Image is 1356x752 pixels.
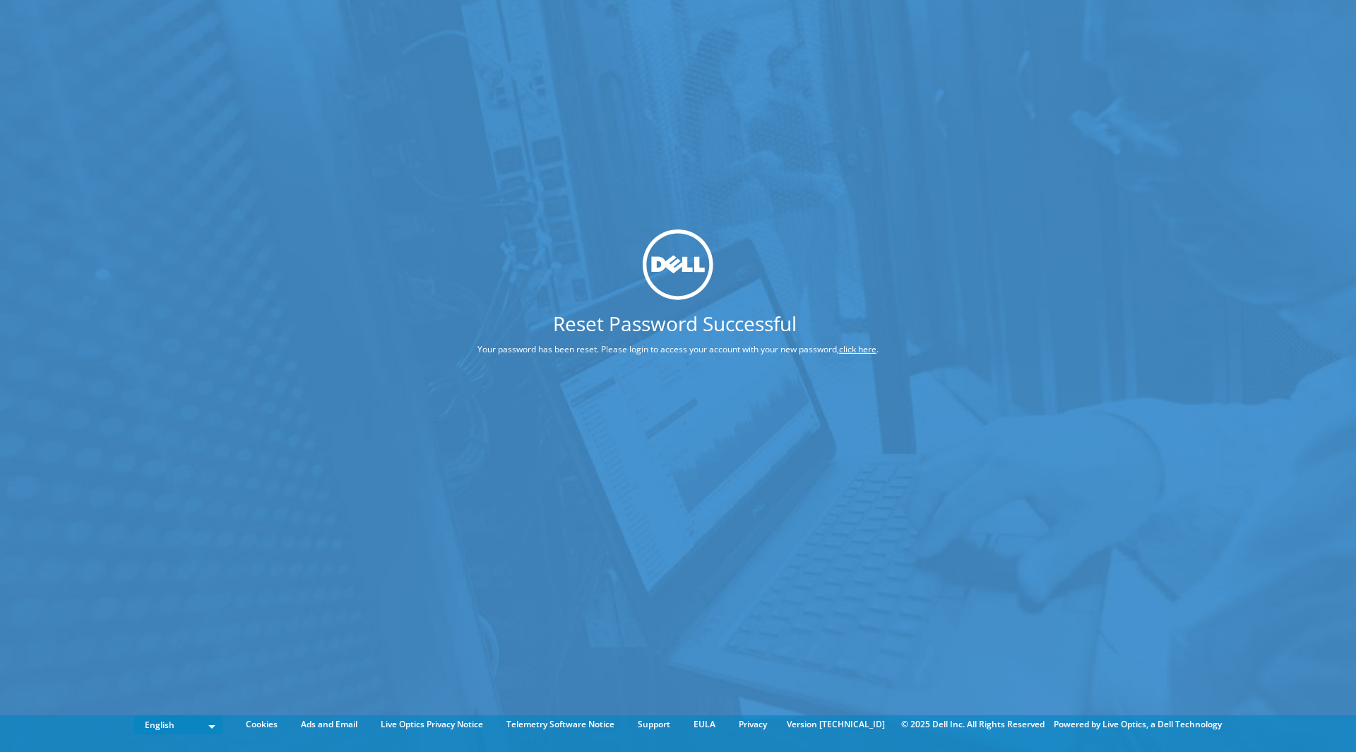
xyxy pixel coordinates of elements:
[1054,717,1222,732] li: Powered by Live Optics, a Dell Technology
[290,717,368,732] a: Ads and Email
[683,717,726,732] a: EULA
[643,229,713,300] img: dell_svg_logo.svg
[496,717,625,732] a: Telemetry Software Notice
[839,343,876,355] a: click here
[424,342,932,357] p: Your password has been reset. Please login to access your account with your new password, .
[780,717,892,732] li: Version [TECHNICAL_ID]
[894,717,1052,732] li: © 2025 Dell Inc. All Rights Reserved
[728,717,778,732] a: Privacy
[627,717,681,732] a: Support
[424,314,924,333] h1: Reset Password Successful
[370,717,494,732] a: Live Optics Privacy Notice
[235,717,288,732] a: Cookies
